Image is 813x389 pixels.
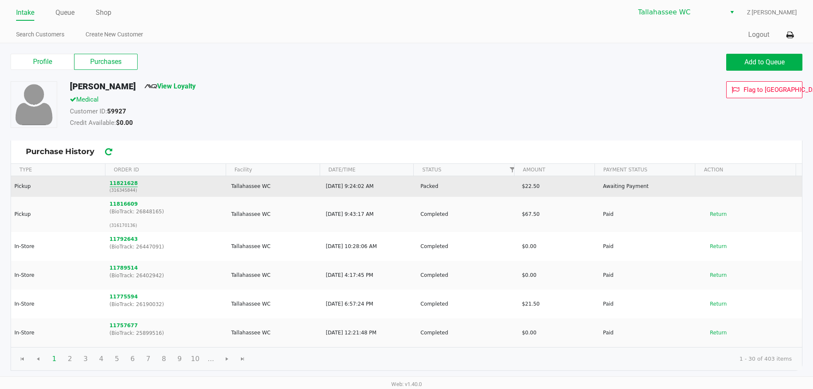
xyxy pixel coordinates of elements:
span: Page 10 [187,351,203,367]
span: Go to the first page [19,356,26,362]
td: Paid [599,197,700,232]
span: Go to the previous page [35,356,41,362]
td: Awaiting Payment [599,176,700,197]
a: Queue [55,7,75,19]
span: AMOUNT [523,166,545,174]
button: Add to Queue [726,54,802,71]
span: Go to the next page [224,356,230,362]
button: Flag to [GEOGRAPHIC_DATA] [726,81,802,98]
span: PAYMENT STATUS [603,166,647,174]
td: [DATE] 9:43:17 AM [322,197,417,232]
td: Tallahassee WC [227,176,322,197]
span: Tallahassee WC [638,7,721,17]
a: View Loyalty [144,82,196,90]
button: 11816609 [110,200,138,208]
p: (BioTrack: 25899516) [110,329,224,337]
button: 11792643 [110,235,138,243]
td: $0.00 [518,318,599,347]
td: In-Store [11,232,106,261]
td: $67.50 [518,197,599,232]
th: ACTION [695,164,796,176]
span: Page 4 [93,351,109,367]
td: Tallahassee WC [227,197,322,232]
td: [DATE] 12:21:48 PM [322,318,417,347]
span: Page 7 [140,351,156,367]
div: Customer ID: [64,107,560,119]
td: Completed [417,197,518,232]
td: [DATE] 10:28:06 AM [322,232,417,261]
p: (BioTrack: 26848165) [110,208,224,215]
a: Page navigation, page {currentPage} of {totalPages} [506,163,519,177]
span: Page 9 [171,351,188,367]
h5: [PERSON_NAME] [70,81,136,91]
a: Intake [16,7,34,19]
td: Pickup [11,176,106,197]
span: Page 1 [46,351,62,367]
span: Page 11 [203,351,219,367]
span: ORDER ID [111,163,221,177]
button: 11757677 [110,322,138,329]
span: Page 8 [156,351,172,367]
span: Facility [235,166,252,174]
strong: $0.00 [116,119,133,127]
p: (316170136) [110,222,224,229]
td: In-Store [11,261,106,290]
label: Purchases [74,54,138,70]
span: Page 5 [109,351,125,367]
td: $0.00 [518,232,599,261]
span: Add to Queue [744,58,785,66]
span: Go to the last page [235,351,251,367]
td: In-Store [11,318,106,347]
td: Pickup [11,197,106,232]
span: Z [PERSON_NAME] [747,8,797,17]
div: Credit Available: [64,118,560,130]
p: (BioTrack: 26190032) [110,301,224,308]
td: Paid [599,232,700,261]
label: Profile [11,54,74,70]
td: Paid [599,261,700,290]
td: $21.50 [518,290,599,318]
span: Purchase History [26,146,787,157]
td: Paid [599,318,700,347]
a: Search Customers [16,29,64,40]
td: [DATE] 4:17:45 PM [322,261,417,290]
td: [DATE] 9:24:02 AM [322,176,417,197]
a: Shop [96,7,111,19]
p: (BioTrack: 26402942) [110,272,224,279]
td: $0.00 [518,261,599,290]
button: 11821628 [110,179,138,187]
div: Medical [64,95,560,107]
td: Completed [417,290,518,318]
td: Tallahassee WC [227,261,322,290]
button: 11775594 [110,293,138,301]
span: Page 6 [124,351,141,367]
p: (BioTrack: 26447091) [110,243,224,251]
span: Go to the last page [239,356,246,362]
kendo-pager-info: 1 - 30 of 403 items [257,355,792,363]
span: Web: v1.40.0 [391,381,422,387]
td: Packed [417,176,518,197]
button: Return [704,297,732,311]
td: Tallahassee WC [227,232,322,261]
a: Create New Customer [86,29,143,40]
td: Paid [599,290,700,318]
td: Completed [417,318,518,347]
button: Return [704,326,732,339]
p: (316345844) [110,187,224,193]
td: Tallahassee WC [227,318,322,347]
td: Completed [417,232,518,261]
td: $22.50 [518,176,599,197]
button: 11789514 [110,264,138,272]
span: STATUS [422,166,441,174]
button: Return [704,207,732,221]
span: Page 2 [62,351,78,367]
span: Go to the first page [14,351,30,367]
span: DATE/TIME [329,166,356,174]
td: Completed [417,261,518,290]
button: Logout [748,30,769,40]
button: Return [704,268,732,282]
span: TYPE [19,166,32,174]
span: Page 3 [77,351,94,367]
span: Go to the previous page [30,351,46,367]
button: Select [726,5,738,20]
